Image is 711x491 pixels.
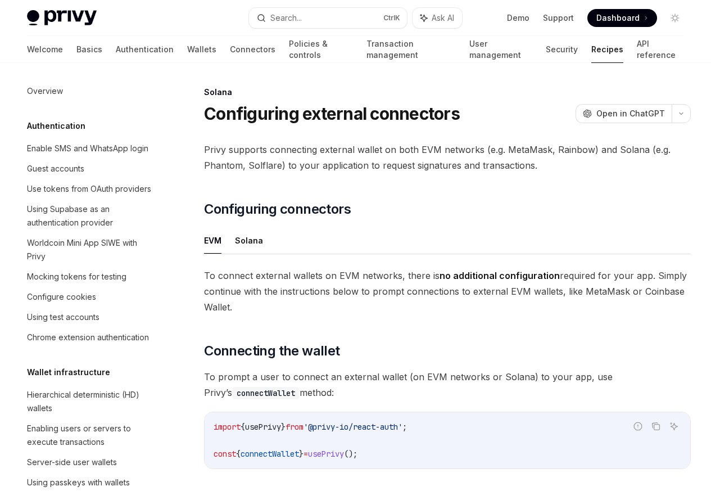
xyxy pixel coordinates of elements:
span: usePrivy [245,422,281,432]
a: Using Supabase as an authentication provider [18,199,162,233]
strong: no additional configuration [440,270,560,281]
div: Overview [27,84,63,98]
img: light logo [27,10,97,26]
a: Demo [507,12,529,24]
button: Open in ChatGPT [576,104,672,123]
a: Support [543,12,574,24]
a: Wallets [187,36,216,63]
span: Ask AI [432,12,454,24]
a: Mocking tokens for testing [18,267,162,287]
span: (); [344,449,357,459]
a: Policies & controls [289,36,353,63]
span: Dashboard [596,12,640,24]
h5: Authentication [27,119,85,133]
button: Toggle dark mode [666,9,684,27]
span: } [281,422,286,432]
a: Server-side user wallets [18,452,162,472]
span: To prompt a user to connect an external wallet (on EVM networks or Solana) to your app, use Privy... [204,369,691,400]
span: = [304,449,308,459]
span: Ctrl K [383,13,400,22]
div: Hierarchical deterministic (HD) wallets [27,388,155,415]
span: ; [402,422,407,432]
div: Enable SMS and WhatsApp login [27,142,148,155]
div: Using Supabase as an authentication provider [27,202,155,229]
a: Chrome extension authentication [18,327,162,348]
a: Connectors [230,36,275,63]
span: } [299,449,304,459]
code: connectWallet [232,387,300,399]
button: Search...CtrlK [249,8,407,28]
a: Worldcoin Mini App SIWE with Privy [18,233,162,267]
a: Recipes [591,36,623,63]
span: Privy supports connecting external wallet on both EVM networks (e.g. MetaMask, Rainbow) and Solan... [204,142,691,173]
span: import [214,422,241,432]
button: Ask AI [667,419,681,434]
div: Using test accounts [27,310,99,324]
a: User management [469,36,533,63]
span: connectWallet [241,449,299,459]
a: Configure cookies [18,287,162,307]
div: Using passkeys with wallets [27,476,130,489]
a: Dashboard [587,9,657,27]
span: Connecting the wallet [204,342,339,360]
a: Guest accounts [18,159,162,179]
span: { [236,449,241,459]
div: Search... [270,11,302,25]
div: Chrome extension authentication [27,331,149,344]
div: Configure cookies [27,290,96,304]
a: Basics [76,36,102,63]
span: Open in ChatGPT [596,108,665,119]
div: Guest accounts [27,162,84,175]
div: Use tokens from OAuth providers [27,182,151,196]
a: Security [546,36,578,63]
a: Hierarchical deterministic (HD) wallets [18,385,162,418]
span: To connect external wallets on EVM networks, there is required for your app. Simply continue with... [204,268,691,315]
div: Worldcoin Mini App SIWE with Privy [27,236,155,263]
div: Solana [204,87,691,98]
div: Mocking tokens for testing [27,270,126,283]
button: Report incorrect code [631,419,645,434]
span: '@privy-io/react-auth' [304,422,402,432]
span: { [241,422,245,432]
a: Transaction management [366,36,455,63]
a: Enable SMS and WhatsApp login [18,138,162,159]
button: EVM [204,227,221,254]
div: Enabling users or servers to execute transactions [27,422,155,449]
a: Overview [18,81,162,101]
a: Welcome [27,36,63,63]
span: Configuring connectors [204,200,351,218]
div: Server-side user wallets [27,456,117,469]
a: Enabling users or servers to execute transactions [18,418,162,452]
button: Solana [235,227,263,254]
h5: Wallet infrastructure [27,366,110,379]
a: Use tokens from OAuth providers [18,179,162,199]
button: Ask AI [413,8,462,28]
span: from [286,422,304,432]
a: API reference [637,36,684,63]
a: Using test accounts [18,307,162,327]
h1: Configuring external connectors [204,103,460,124]
span: usePrivy [308,449,344,459]
span: const [214,449,236,459]
button: Copy the contents from the code block [649,419,663,434]
a: Authentication [116,36,174,63]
